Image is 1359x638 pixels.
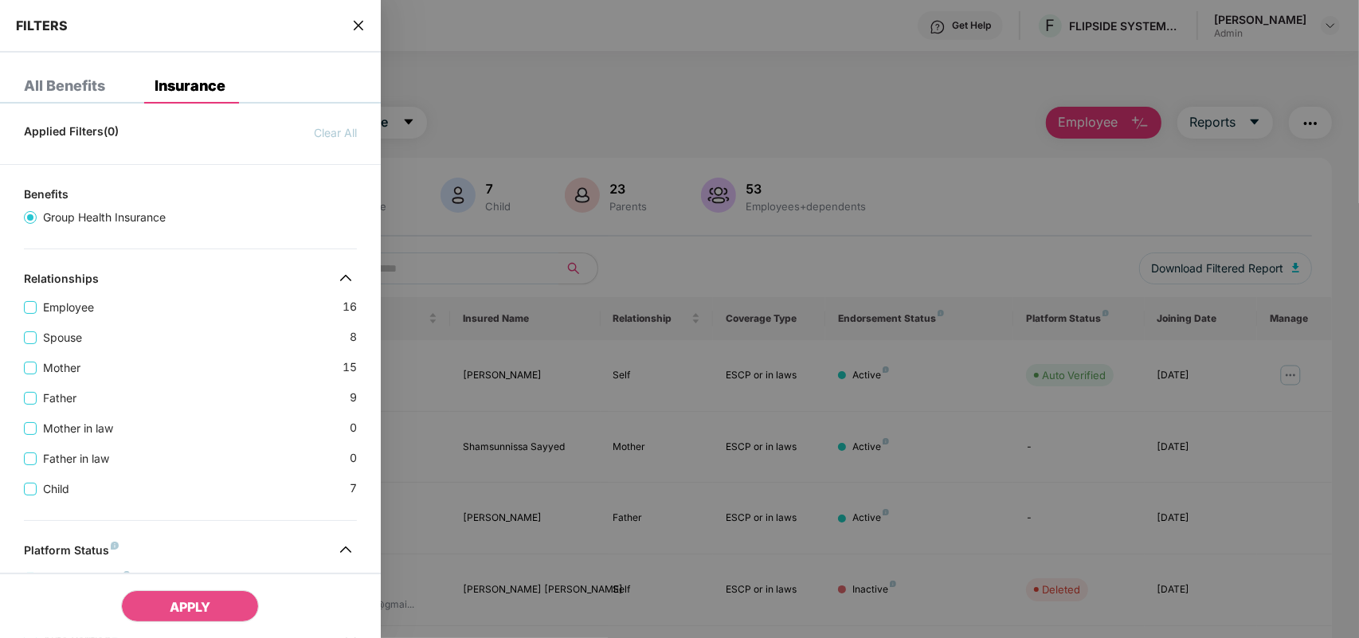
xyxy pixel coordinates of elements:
span: Mother in law [37,420,119,437]
div: Platform Status [24,543,119,562]
button: APPLY [121,590,259,622]
span: 0 [350,419,357,437]
span: Father in law [37,450,116,468]
span: 16 [343,298,357,316]
span: Applied Filters(0) [24,124,119,142]
img: svg+xml;base64,PHN2ZyB4bWxucz0iaHR0cDovL3d3dy53My5vcmcvMjAwMC9zdmciIHdpZHRoPSIzMiIgaGVpZ2h0PSIzMi... [333,537,358,562]
span: 8 [350,328,357,346]
span: APPLY [170,599,210,615]
span: Spouse [37,329,88,346]
span: FILTERS [16,18,68,33]
div: All Benefits [24,78,105,94]
span: Clear All [314,124,357,142]
div: Insurance [155,78,225,94]
span: Not Registered [37,570,136,588]
span: Child [37,480,76,498]
span: 0 [350,570,357,588]
span: 0 [350,449,357,468]
img: svg+xml;base64,PHN2ZyB4bWxucz0iaHR0cDovL3d3dy53My5vcmcvMjAwMC9zdmciIHdpZHRoPSIzMiIgaGVpZ2h0PSIzMi... [333,265,358,291]
div: Relationships [24,272,99,291]
span: Father [37,389,83,407]
span: 15 [343,358,357,377]
img: svg+xml;base64,PHN2ZyB4bWxucz0iaHR0cDovL3d3dy53My5vcmcvMjAwMC9zdmciIHdpZHRoPSI4IiBoZWlnaHQ9IjgiIH... [111,542,119,550]
span: Employee [37,299,100,316]
span: Mother [37,359,87,377]
span: close [352,18,365,33]
span: 9 [350,389,357,407]
span: Group Health Insurance [37,209,172,226]
span: 7 [350,479,357,498]
img: svg+xml;base64,PHN2ZyB4bWxucz0iaHR0cDovL3d3dy53My5vcmcvMjAwMC9zdmciIHdpZHRoPSI4IiBoZWlnaHQ9IjgiIH... [123,571,130,577]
